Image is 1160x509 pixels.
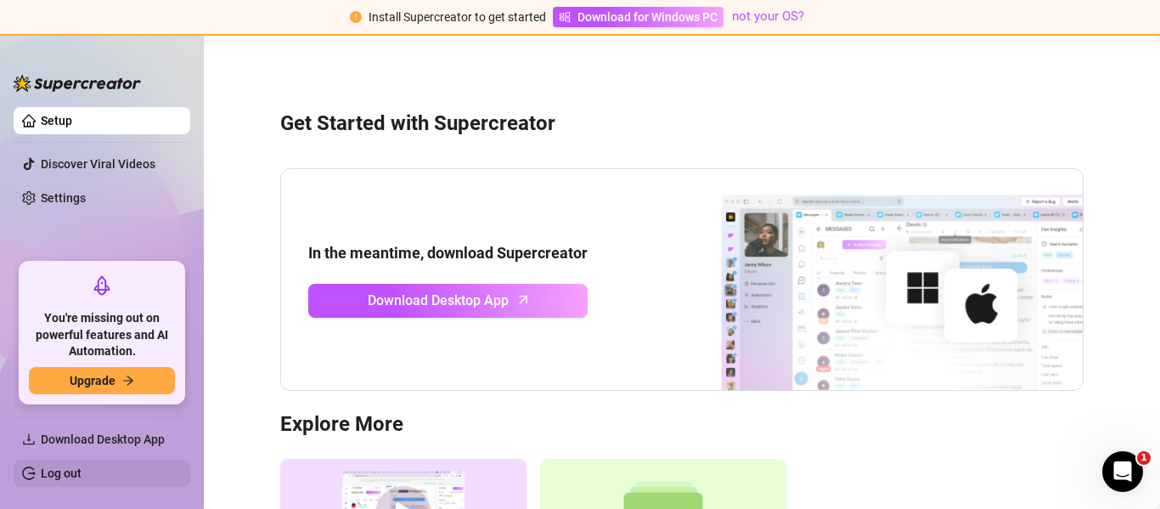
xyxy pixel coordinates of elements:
h3: Get Started with Supercreator [280,110,1084,138]
span: arrow-right [122,375,134,387]
span: rocket [92,275,112,296]
img: download app [658,169,1083,390]
span: Upgrade [70,374,115,387]
span: Download Desktop App [368,290,509,311]
a: Download for Windows PC [553,7,724,27]
a: Log out [41,467,82,480]
a: not your OS? [732,8,804,24]
span: arrow-up [514,290,533,309]
a: Settings [41,191,86,205]
span: Download for Windows PC [577,8,718,26]
span: Download Desktop App [41,433,165,446]
button: Upgradearrow-right [29,367,175,394]
a: Discover Viral Videos [41,157,155,171]
h3: Explore More [280,411,1084,438]
strong: In the meantime, download Supercreator [308,244,588,262]
iframe: Intercom live chat [1102,451,1143,492]
span: You're missing out on powerful features and AI Automation. [29,310,175,360]
span: 1 [1137,451,1151,465]
span: download [22,433,36,446]
span: exclamation-circle [350,11,362,23]
a: Download Desktop Apparrow-up [308,284,588,318]
img: logo-BBDzfeDw.svg [14,75,141,92]
a: Setup [41,114,72,127]
span: windows [559,11,571,23]
span: Install Supercreator to get started [369,10,546,24]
